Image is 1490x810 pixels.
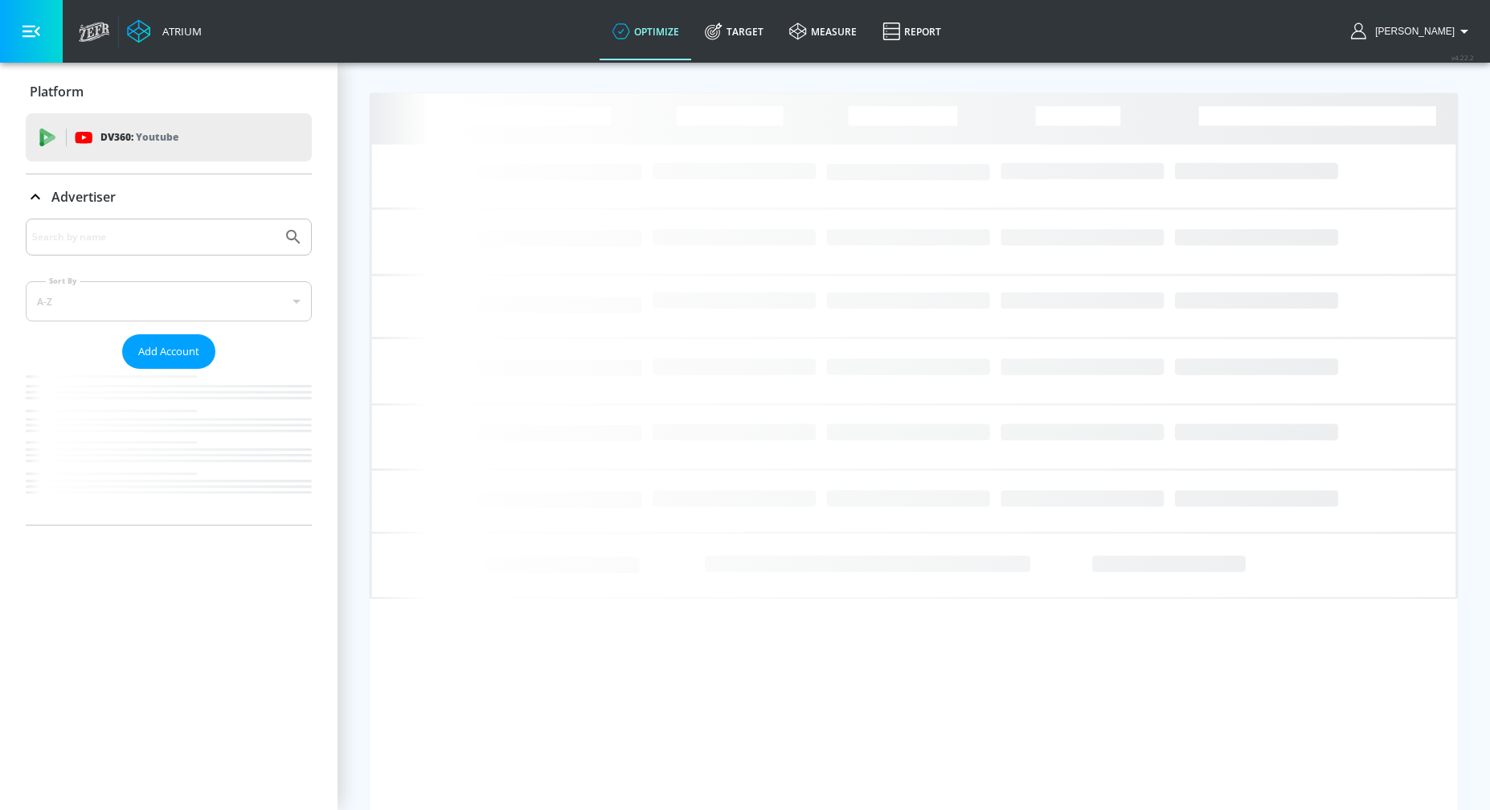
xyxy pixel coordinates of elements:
label: Sort By [46,276,80,286]
p: Platform [30,83,84,100]
div: DV360: Youtube [26,113,312,162]
div: Platform [26,69,312,114]
div: Atrium [156,24,202,39]
div: Advertiser [26,174,312,219]
a: optimize [600,2,692,60]
nav: list of Advertiser [26,369,312,525]
a: Atrium [127,19,202,43]
div: A-Z [26,281,312,321]
a: measure [776,2,870,60]
span: v 4.22.2 [1451,53,1474,62]
p: DV360: [100,129,178,146]
a: Report [870,2,954,60]
a: Target [692,2,776,60]
button: Add Account [122,334,215,369]
p: Advertiser [51,188,116,206]
span: Add Account [138,342,199,361]
span: login as: ashley.jan@zefr.com [1369,26,1455,37]
button: [PERSON_NAME] [1351,22,1474,41]
div: Advertiser [26,219,312,525]
p: Youtube [136,129,178,145]
input: Search by name [32,227,276,247]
